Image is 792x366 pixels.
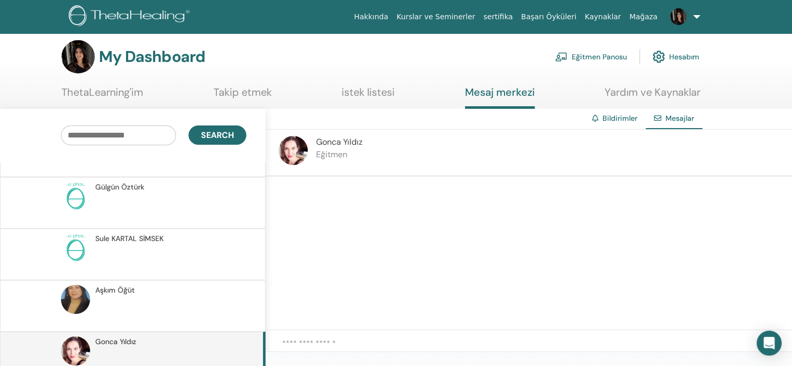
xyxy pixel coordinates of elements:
[625,7,661,27] a: Mağaza
[61,86,143,106] a: ThetaLearning'im
[517,7,581,27] a: Başarı Öyküleri
[95,336,136,347] span: Gonca Yıldız
[61,182,90,211] img: no-photo.png
[392,7,479,27] a: Kurslar ve Seminerler
[201,130,234,141] span: Search
[188,125,246,145] button: Search
[670,8,687,25] img: default.jpg
[757,331,782,356] div: Open Intercom Messenger
[652,45,699,68] a: Hesabım
[581,7,625,27] a: Kaynaklar
[61,336,90,365] img: default.jpg
[95,285,135,296] span: Aşkım Öğüt
[665,113,694,123] span: Mesajlar
[69,5,193,29] img: logo.png
[316,148,362,161] p: Eğitmen
[342,86,395,106] a: istek listesi
[652,48,665,66] img: cog.svg
[602,113,637,123] a: Bildirimler
[279,136,308,165] img: default.jpg
[555,52,568,61] img: chalkboard-teacher.svg
[316,136,362,147] span: Gonca Yıldız
[350,7,393,27] a: Hakkında
[213,86,272,106] a: Takip etmek
[61,40,95,73] img: default.jpg
[479,7,517,27] a: sertifika
[605,86,700,106] a: Yardım ve Kaynaklar
[465,86,535,109] a: Mesaj merkezi
[61,233,90,262] img: no-photo.png
[95,233,164,244] span: Sule KARTAL SİMSEK
[99,47,205,66] h3: My Dashboard
[555,45,627,68] a: Eğitmen Panosu
[95,182,144,193] span: Gülgün Öztürk
[61,285,90,314] img: default.jpg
